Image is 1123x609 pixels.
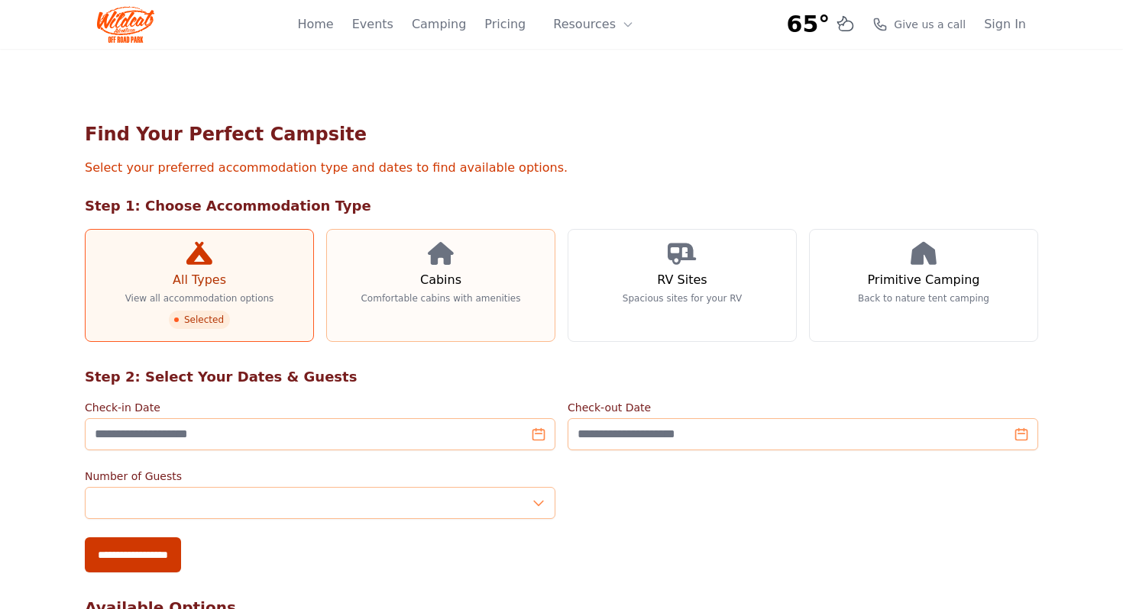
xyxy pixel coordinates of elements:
span: 65° [787,11,830,38]
a: Camping [412,15,466,34]
label: Check-out Date [568,400,1038,415]
a: Primitive Camping Back to nature tent camping [809,229,1038,342]
h3: Cabins [420,271,461,289]
h3: Primitive Camping [868,271,980,289]
h2: Step 2: Select Your Dates & Guests [85,366,1038,388]
p: Select your preferred accommodation type and dates to find available options. [85,159,1038,177]
p: Back to nature tent camping [858,292,989,304]
label: Number of Guests [85,469,555,484]
span: Give us a call [894,17,966,32]
h3: RV Sites [657,271,707,289]
a: Events [352,15,393,34]
a: Home [297,15,333,34]
a: RV Sites Spacious sites for your RV [568,229,797,342]
button: Resources [544,9,643,40]
p: View all accommodation options [125,292,274,304]
p: Comfortable cabins with amenities [361,292,520,304]
p: Spacious sites for your RV [623,292,742,304]
a: Pricing [484,15,526,34]
h3: All Types [173,271,226,289]
span: Selected [169,311,230,329]
a: Give us a call [872,17,966,32]
label: Check-in Date [85,400,555,415]
h1: Find Your Perfect Campsite [85,122,1038,147]
a: All Types View all accommodation options Selected [85,229,314,342]
a: Cabins Comfortable cabins with amenities [326,229,555,342]
img: Wildcat Logo [97,6,154,43]
a: Sign In [984,15,1026,34]
h2: Step 1: Choose Accommodation Type [85,195,1038,217]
